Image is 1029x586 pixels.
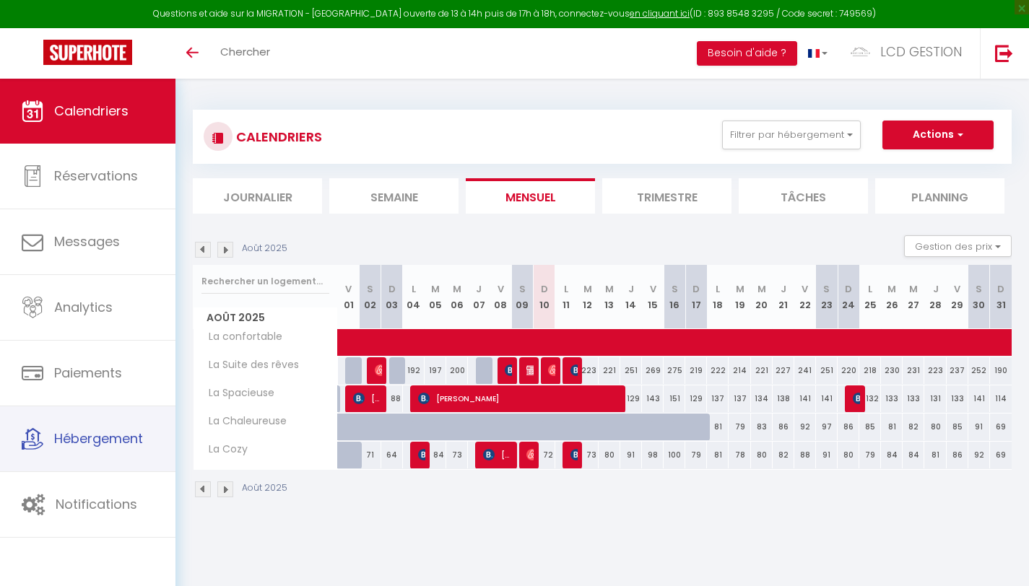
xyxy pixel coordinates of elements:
a: ... LCD GESTION [838,28,980,79]
div: 218 [859,357,881,384]
span: [PERSON_NAME] [526,357,534,384]
span: Calendriers [54,102,129,120]
abbr: S [823,282,830,296]
abbr: J [476,282,482,296]
th: 09 [511,265,533,329]
th: 31 [990,265,1012,329]
span: [PERSON_NAME] [353,385,382,412]
abbr: M [605,282,614,296]
abbr: M [757,282,766,296]
div: 84 [425,442,446,468]
div: 134 [751,385,773,412]
th: 13 [599,265,620,329]
div: 80 [924,414,946,440]
button: Gestion des prix [904,235,1012,257]
div: 73 [577,442,599,468]
div: 141 [968,385,990,412]
div: 91 [968,414,990,440]
div: 88 [381,385,403,412]
p: Août 2025 [242,481,287,495]
span: Chercher [220,44,270,59]
span: [PERSON_NAME] [505,357,512,384]
div: 129 [620,385,642,412]
th: 12 [577,265,599,329]
div: 223 [924,357,946,384]
div: 133 [903,385,924,412]
div: 200 [446,357,468,384]
span: [PERSON_NAME] [853,385,860,412]
div: 83 [751,414,773,440]
div: 81 [707,442,729,468]
h3: CALENDRIERS [233,121,322,153]
div: 129 [685,385,707,412]
div: 92 [968,442,990,468]
div: 269 [642,357,664,384]
div: 92 [794,414,816,440]
div: 72 [533,442,555,468]
div: 79 [685,442,707,468]
span: [PERSON_NAME] [548,357,555,384]
div: 223 [577,357,599,384]
span: Réservations [54,167,138,185]
abbr: S [367,282,373,296]
div: 138 [773,385,794,412]
iframe: LiveChat chat widget [968,525,1029,586]
abbr: L [412,282,416,296]
div: 275 [664,357,685,384]
div: 85 [947,414,968,440]
div: 80 [751,442,773,468]
div: 251 [620,357,642,384]
abbr: D [541,282,548,296]
abbr: L [868,282,872,296]
th: 07 [468,265,490,329]
a: en cliquant ici [630,7,690,19]
div: 84 [881,442,903,468]
abbr: D [997,282,1004,296]
img: logout [995,44,1013,62]
span: [PERSON_NAME] [418,385,620,412]
abbr: D [388,282,396,296]
span: La Chaleureuse [196,414,290,429]
th: 08 [490,265,511,329]
abbr: S [672,282,678,296]
abbr: L [716,282,720,296]
abbr: V [345,282,352,296]
div: 97 [816,414,838,440]
div: 251 [816,357,838,384]
div: 88 [794,442,816,468]
abbr: S [519,282,526,296]
span: [PERSON_NAME] [375,357,382,384]
div: 143 [642,385,664,412]
div: 137 [707,385,729,412]
span: Analytics [54,298,113,316]
abbr: J [628,282,634,296]
abbr: V [650,282,656,296]
span: [PERSON_NAME] [483,441,512,468]
span: Notifications [56,495,137,513]
abbr: M [909,282,918,296]
li: Mensuel [466,178,595,214]
div: 237 [947,357,968,384]
span: [PERSON_NAME] [570,441,578,468]
span: [PERSON_NAME] [526,441,534,468]
button: Actions [882,121,994,149]
div: 64 [381,442,403,468]
div: 221 [599,357,620,384]
th: 15 [642,265,664,329]
th: 11 [555,265,577,329]
span: Août 2025 [194,307,337,328]
div: 227 [773,357,794,384]
th: 17 [685,265,707,329]
div: 230 [881,357,903,384]
th: 04 [403,265,425,329]
th: 24 [838,265,859,329]
div: 219 [685,357,707,384]
div: 82 [773,442,794,468]
div: 86 [773,414,794,440]
th: 30 [968,265,990,329]
th: 23 [816,265,838,329]
li: Semaine [329,178,459,214]
th: 29 [947,265,968,329]
div: 221 [751,357,773,384]
div: 86 [838,414,859,440]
